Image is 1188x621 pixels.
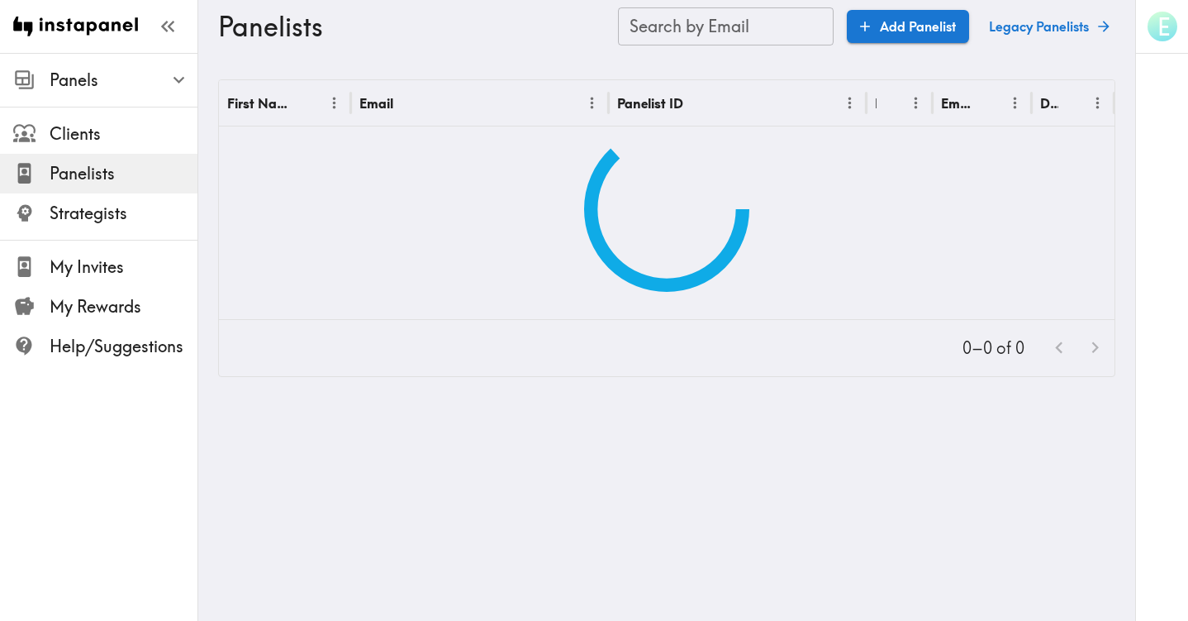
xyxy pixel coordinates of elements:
div: Deleted [1040,95,1058,112]
div: First Name [227,95,295,112]
span: My Rewards [50,295,197,318]
span: Clients [50,122,197,146]
span: Help/Suggestions [50,335,197,358]
span: My Invites [50,256,197,279]
p: 0–0 of 0 [962,337,1024,360]
button: Sort [297,90,322,116]
h3: Panelists [218,11,605,42]
button: Menu [903,90,929,116]
button: Menu [1085,90,1110,116]
button: Menu [579,90,605,116]
span: Panelists [50,162,197,185]
div: Panelist ID [617,95,683,112]
button: Sort [1060,90,1086,116]
button: Sort [685,90,710,116]
div: Email Verified [941,95,976,112]
button: Sort [395,90,421,116]
a: Legacy Panelists [982,10,1115,43]
button: E [1146,10,1179,43]
span: Strategists [50,202,197,225]
button: Sort [977,90,1003,116]
button: Menu [837,90,862,116]
a: Add Panelist [847,10,969,43]
div: Role [875,95,877,112]
span: E [1157,12,1170,41]
button: Menu [1002,90,1028,116]
button: Menu [321,90,347,116]
span: Panels [50,69,197,92]
button: Sort [878,90,904,116]
div: Email [359,95,393,112]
